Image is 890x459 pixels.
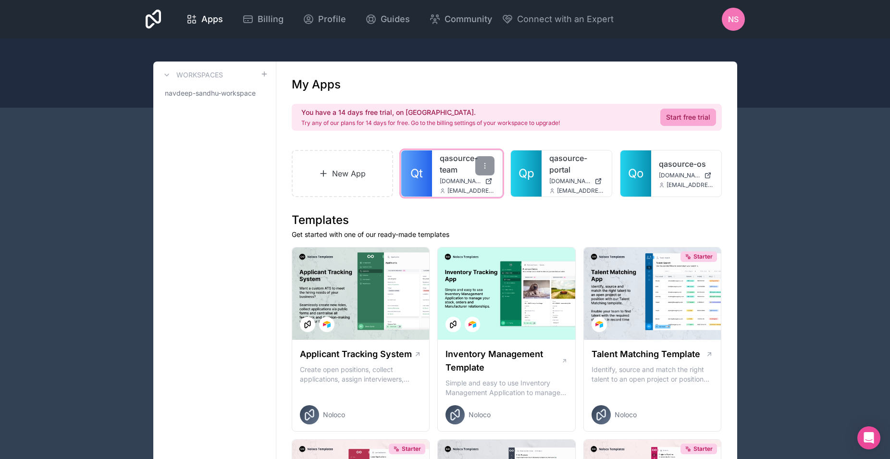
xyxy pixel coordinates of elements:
[595,321,603,328] img: Airtable Logo
[549,177,604,185] a: [DOMAIN_NAME]
[469,410,491,420] span: Noloco
[381,12,410,26] span: Guides
[445,347,561,374] h1: Inventory Management Template
[440,177,494,185] a: [DOMAIN_NAME]
[402,445,421,453] span: Starter
[592,365,714,384] p: Identify, source and match the right talent to an open project or position with our Talent Matchi...
[445,12,492,26] span: Community
[292,77,341,92] h1: My Apps
[161,85,268,102] a: navdeep-sandhu-workspace
[300,365,422,384] p: Create open positions, collect applications, assign interviewers, centralise candidate feedback a...
[410,166,423,181] span: Qt
[292,230,722,239] p: Get started with one of our ready-made templates
[165,88,256,98] span: navdeep-sandhu-workspace
[235,9,291,30] a: Billing
[549,177,591,185] span: [DOMAIN_NAME]
[660,109,716,126] a: Start free trial
[549,152,604,175] a: qasource-portal
[857,426,880,449] div: Open Intercom Messenger
[502,12,614,26] button: Connect with an Expert
[178,9,231,30] a: Apps
[447,187,494,195] span: [EMAIL_ADDRESS][DOMAIN_NAME]
[517,12,614,26] span: Connect with an Expert
[300,347,412,361] h1: Applicant Tracking System
[628,166,643,181] span: Qo
[615,410,637,420] span: Noloco
[421,9,500,30] a: Community
[659,158,714,170] a: qasource-os
[176,70,223,80] h3: Workspaces
[258,12,284,26] span: Billing
[161,69,223,81] a: Workspaces
[511,150,542,197] a: Qp
[323,321,331,328] img: Airtable Logo
[295,9,354,30] a: Profile
[323,410,345,420] span: Noloco
[445,378,568,397] p: Simple and easy to use Inventory Management Application to manage your stock, orders and Manufact...
[440,152,494,175] a: qasource-team
[659,172,714,179] a: [DOMAIN_NAME]
[693,445,713,453] span: Starter
[301,108,560,117] h2: You have a 14 days free trial, on [GEOGRAPHIC_DATA].
[440,177,481,185] span: [DOMAIN_NAME]
[469,321,476,328] img: Airtable Logo
[292,150,394,197] a: New App
[292,212,722,228] h1: Templates
[557,187,604,195] span: [EMAIL_ADDRESS][DOMAIN_NAME]
[358,9,418,30] a: Guides
[592,347,700,361] h1: Talent Matching Template
[693,253,713,261] span: Starter
[318,12,346,26] span: Profile
[620,150,651,197] a: Qo
[201,12,223,26] span: Apps
[667,181,714,189] span: [EMAIL_ADDRESS][DOMAIN_NAME]
[728,13,739,25] span: nS
[401,150,432,197] a: Qt
[519,166,534,181] span: Qp
[301,119,560,127] p: Try any of our plans for 14 days for free. Go to the billing settings of your workspace to upgrade!
[659,172,700,179] span: [DOMAIN_NAME]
